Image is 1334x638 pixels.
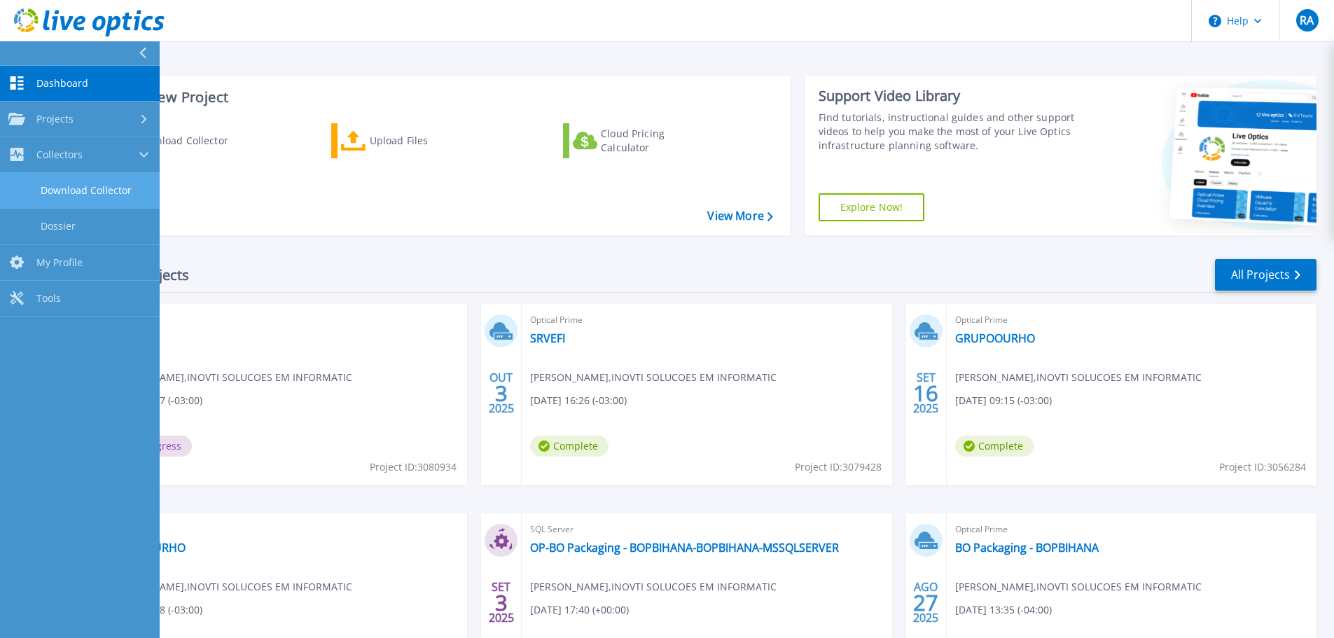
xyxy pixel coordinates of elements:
[331,123,487,158] a: Upload Files
[955,522,1308,537] span: Optical Prime
[135,127,247,155] div: Download Collector
[530,393,627,408] span: [DATE] 16:26 (-03:00)
[36,77,88,90] span: Dashboard
[530,579,777,595] span: [PERSON_NAME] , INOVTI SOLUCOES EM INFORMATIC
[530,522,883,537] span: SQL Server
[1215,259,1316,291] a: All Projects
[36,256,83,269] span: My Profile
[36,113,74,125] span: Projects
[488,577,515,628] div: SET 2025
[819,87,1080,105] div: Support Video Library
[955,370,1202,385] span: [PERSON_NAME] , INOVTI SOLUCOES EM INFORMATIC
[106,522,459,537] span: Optical Prime
[530,602,629,618] span: [DATE] 17:40 (+00:00)
[913,597,938,609] span: 27
[955,579,1202,595] span: [PERSON_NAME] , INOVTI SOLUCOES EM INFORMATIC
[99,90,772,105] h3: Start a New Project
[106,370,352,385] span: [PERSON_NAME] , INOVTI SOLUCOES EM INFORMATIC
[495,387,508,399] span: 3
[955,331,1035,345] a: GRUPOOURHO
[795,459,882,475] span: Project ID: 3079428
[819,193,925,221] a: Explore Now!
[601,127,713,155] div: Cloud Pricing Calculator
[106,312,459,328] span: Optical Prime
[819,111,1080,153] div: Find tutorials, instructional guides and other support videos to help you make the most of your L...
[36,292,61,305] span: Tools
[955,602,1052,618] span: [DATE] 13:35 (-04:00)
[912,577,939,628] div: AGO 2025
[912,368,939,419] div: SET 2025
[488,368,515,419] div: OUT 2025
[530,541,839,555] a: OP-BO Packaging - BOPBIHANA-BOPBIHANA-MSSQLSERVER
[913,387,938,399] span: 16
[1219,459,1306,475] span: Project ID: 3056284
[707,209,772,223] a: View More
[370,127,482,155] div: Upload Files
[530,436,609,457] span: Complete
[99,123,256,158] a: Download Collector
[955,393,1052,408] span: [DATE] 09:15 (-03:00)
[563,123,719,158] a: Cloud Pricing Calculator
[955,436,1034,457] span: Complete
[495,597,508,609] span: 3
[530,312,883,328] span: Optical Prime
[530,331,565,345] a: SRVEFI
[530,370,777,385] span: [PERSON_NAME] , INOVTI SOLUCOES EM INFORMATIC
[955,541,1099,555] a: BO Packaging - BOPBIHANA
[106,579,352,595] span: [PERSON_NAME] , INOVTI SOLUCOES EM INFORMATIC
[36,148,83,161] span: Collectors
[370,459,457,475] span: Project ID: 3080934
[955,312,1308,328] span: Optical Prime
[1300,15,1314,26] span: RA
